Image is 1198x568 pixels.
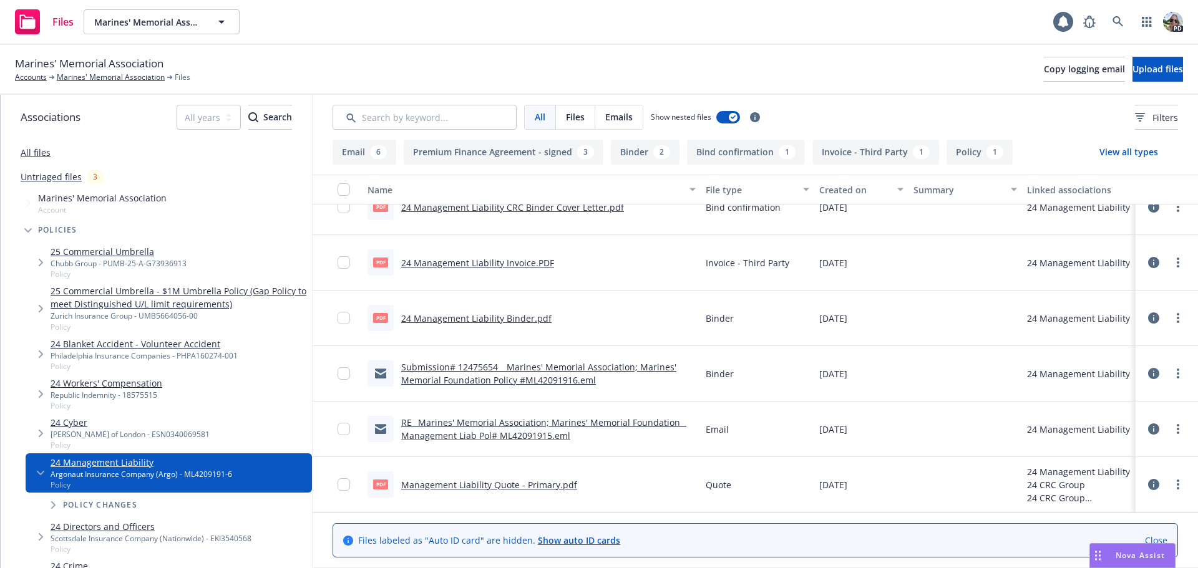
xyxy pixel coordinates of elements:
div: Search [248,105,292,129]
div: Argonaut Insurance Company (Argo) - ML4209191-6 [51,469,232,479]
span: Invoice - Third Party [706,256,789,269]
div: 1 [986,145,1003,159]
span: Policy [51,400,162,411]
input: Toggle Row Selected [338,478,350,491]
span: PDF [373,258,388,267]
button: Nova Assist [1089,543,1176,568]
svg: Search [248,112,258,122]
span: Policy [51,322,307,332]
span: Files [52,17,74,27]
a: more [1171,366,1186,381]
a: 25 Commercial Umbrella [51,245,187,258]
a: All files [21,147,51,158]
span: Upload files [1132,63,1183,75]
div: 24 CRC Group [1027,478,1131,491]
span: Quote [706,478,731,491]
input: Toggle Row Selected [338,367,350,380]
span: Policy [51,361,238,372]
a: Show auto ID cards [538,534,620,546]
span: Email [706,423,729,436]
span: Files labeled as "Auto ID card" are hidden. [358,534,620,547]
span: Policy [51,440,210,450]
a: Switch app [1134,9,1159,34]
div: 1 [779,145,796,159]
input: Search by keyword... [333,105,517,130]
a: Management Liability Quote - Primary.pdf [401,479,577,491]
a: 25 Commercial Umbrella - $1M Umbrella Policy (Gap Policy to meet Distinguished U/L limit requirem... [51,284,307,310]
div: 24 Management Liability [1027,201,1130,214]
span: Show nested files [651,112,711,122]
div: 1 [913,145,930,159]
div: 24 Management Liability [1027,256,1130,269]
button: Invoice - Third Party [812,140,939,165]
div: Linked associations [1027,183,1131,196]
div: Name [368,183,682,196]
div: 6 [370,145,387,159]
span: Files [566,110,585,123]
div: Zurich Insurance Group - UMB5664056-00 [51,310,307,321]
span: Policy changes [63,501,137,509]
span: Associations [21,109,80,125]
button: Premium Finance Agreement - signed [404,140,603,165]
span: Account [38,205,167,215]
input: Select all [338,183,350,196]
span: [DATE] [819,312,847,325]
input: Toggle Row Selected [338,423,350,435]
a: 24 Cyber [51,416,210,429]
img: photo [1163,12,1183,32]
span: All [535,110,545,123]
a: more [1171,310,1186,325]
input: Toggle Row Selected [338,201,350,213]
a: Close [1145,534,1167,547]
a: more [1171,421,1186,436]
a: Accounts [15,72,47,83]
span: Emails [605,110,633,123]
span: Binder [706,367,734,380]
button: File type [701,175,814,205]
span: [DATE] [819,256,847,269]
button: Summary [908,175,1022,205]
span: Bind confirmation [706,201,781,214]
div: Philadelphia Insurance Companies - PHPA160274-001 [51,350,238,361]
div: Drag to move [1090,544,1106,567]
span: Policy [51,544,251,554]
button: Email [333,140,396,165]
div: 24 Management Liability [1027,465,1131,478]
button: Upload files [1132,57,1183,82]
span: Marines' Memorial Association [15,55,163,72]
a: Marines' Memorial Association [57,72,165,83]
div: File type [706,183,796,196]
span: [DATE] [819,367,847,380]
div: 24 CRC Group [1027,491,1131,504]
a: 24 Directors and Officers [51,520,251,533]
a: Report a Bug [1077,9,1102,34]
button: Created on [814,175,909,205]
a: 24 Blanket Accident - Volunteer Accident [51,337,238,350]
span: pdf [373,202,388,211]
button: Linked associations [1022,175,1136,205]
span: pdf [373,479,388,489]
div: [PERSON_NAME] of London - ESN0340069581 [51,429,210,440]
a: Search [1106,9,1131,34]
button: Policy [947,140,1013,165]
div: Summary [913,183,1003,196]
a: 24 Management Liability Binder.pdf [401,312,552,324]
div: Chubb Group - PUMB-25-A-G73936913 [51,258,187,269]
div: 2 [653,145,670,159]
button: Name [363,175,701,205]
a: more [1171,255,1186,270]
div: Scottsdale Insurance Company (Nationwide) - EKI3540568 [51,533,251,544]
div: Republic Indemnity - 18575515 [51,390,162,400]
a: 24 Management Liability Invoice.PDF [401,257,554,269]
a: 24 Management Liability [51,456,232,469]
div: 24 Management Liability [1027,367,1130,380]
span: [DATE] [819,201,847,214]
span: Marines' Memorial Association [38,191,167,205]
div: 24 Management Liability [1027,423,1130,436]
span: Copy logging email [1044,63,1125,75]
span: [DATE] [819,423,847,436]
div: 24 Management Liability [1027,312,1130,325]
a: 24 Workers' Compensation [51,377,162,390]
span: Files [175,72,190,83]
a: RE_ Marines' Memorial Association; Marines' Memorial Foundation _ Management Liab Pol# ML42091915... [401,416,686,441]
